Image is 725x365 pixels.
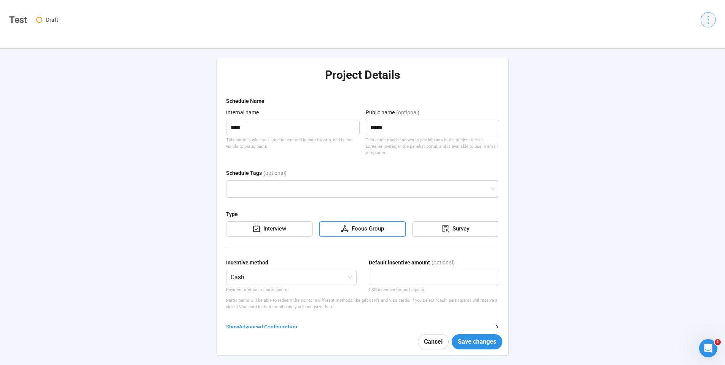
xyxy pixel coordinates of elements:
h1: Test [9,14,27,25]
div: Default incentive amount [369,258,430,267]
span: more [703,14,713,25]
div: Internal name [226,108,259,117]
span: Save changes [458,337,496,346]
div: ShowAdvanced Configuration [226,323,499,331]
span: Cancel [424,337,443,346]
span: deployment-unit [341,225,349,232]
span: carry-out [253,225,260,232]
span: right [495,325,499,329]
span: solution [442,225,449,232]
div: Type [226,210,238,218]
div: Interview [260,224,286,234]
div: USD incentive for participants [369,287,499,293]
span: Draft [46,17,58,23]
button: Cancel [418,334,449,349]
span: Cash [231,270,352,285]
button: more [701,12,716,27]
div: This name may be shown to participants in the subject line of screener invites, in the panelist p... [366,137,499,157]
p: Participants will be able to redeem the points in different methods like gift cards and Visa card... [226,297,499,311]
div: Public name [366,108,395,117]
span: 1 [715,339,721,345]
div: (optional) [432,258,455,270]
iframe: Intercom live chat [699,339,717,357]
div: This name is what you'll see in here and in data exports, and is not visible to participants [226,137,360,150]
div: Schedule Name [226,97,265,105]
p: Payment method to participants [226,287,357,293]
div: Incentive method [226,258,268,267]
h2: Project Details [226,68,499,82]
div: Show Advanced Configuration [226,323,490,331]
button: Save changes [452,334,502,349]
div: (optional) [263,169,287,180]
div: (optional) [396,108,419,120]
div: Survey [449,224,469,234]
div: Focus Group [349,224,384,234]
div: Schedule Tags [226,169,262,177]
